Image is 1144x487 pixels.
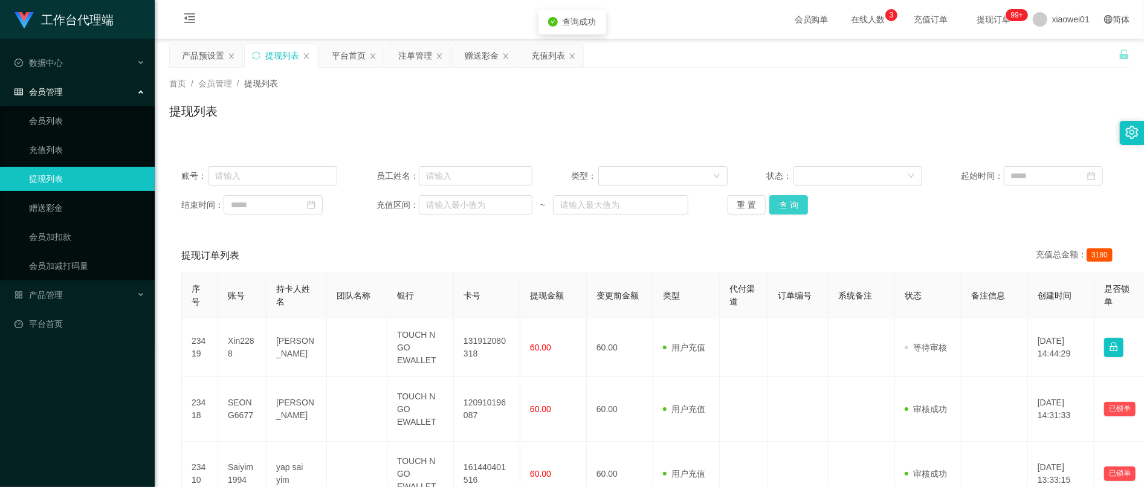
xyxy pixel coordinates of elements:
[267,377,327,442] td: [PERSON_NAME]
[276,284,310,306] span: 持卡人姓名
[663,469,705,479] span: 用户充值
[838,291,872,300] span: 系统备注
[713,172,720,181] i: 图标: down
[169,79,186,88] span: 首页
[15,290,63,300] span: 产品管理
[530,343,551,352] span: 60.00
[244,79,278,88] span: 提现列表
[908,172,915,181] i: 图标: down
[228,291,245,300] span: 账号
[169,1,210,39] i: 图标: menu-fold
[1028,318,1094,377] td: [DATE] 14:44:29
[267,318,327,377] td: [PERSON_NAME]
[218,377,267,442] td: SEONG6677
[15,15,114,24] a: 工作台代理端
[15,59,23,67] i: 图标: check-circle-o
[15,12,34,29] img: logo.9652507e.png
[181,170,208,182] span: 账号：
[663,404,705,414] span: 用户充值
[376,170,419,182] span: 员工姓名：
[307,201,315,209] i: 图标: calendar
[15,291,23,299] i: 图标: appstore-o
[571,170,598,182] span: 类型：
[1038,291,1071,300] span: 创建时间
[563,17,596,27] span: 查询成功
[530,404,551,414] span: 60.00
[29,225,145,249] a: 会员加扣款
[553,195,688,214] input: 请输入最大值为
[15,312,145,336] a: 图标: dashboard平台首页
[971,291,1005,300] span: 备注信息
[889,9,893,21] p: 3
[971,15,1017,24] span: 提现订单
[252,51,260,60] i: 图标: sync
[237,79,239,88] span: /
[182,318,218,377] td: 23419
[29,109,145,133] a: 会员列表
[387,377,454,442] td: TOUCH N GO EWALLET
[436,53,443,60] i: 图标: close
[398,44,432,67] div: 注单管理
[228,53,235,60] i: 图标: close
[182,377,218,442] td: 23418
[1104,15,1113,24] i: 图标: global
[419,195,532,214] input: 请输入最小值为
[1087,172,1096,180] i: 图标: calendar
[905,469,947,479] span: 审核成功
[587,377,653,442] td: 60.00
[265,44,299,67] div: 提现列表
[181,248,239,263] span: 提现订单列表
[465,44,499,67] div: 赠送彩金
[198,79,232,88] span: 会员管理
[369,53,376,60] i: 图标: close
[303,53,310,60] i: 图标: close
[337,291,370,300] span: 团队名称
[587,318,653,377] td: 60.00
[530,291,564,300] span: 提现金额
[663,291,680,300] span: 类型
[169,102,218,120] h1: 提现列表
[845,15,891,24] span: 在线人数
[1125,126,1139,139] i: 图标: setting
[885,9,897,21] sup: 3
[41,1,114,39] h1: 工作台代理端
[1104,338,1123,357] button: 图标: lock
[29,254,145,278] a: 会员加减打码量
[454,318,520,377] td: 131912080318
[208,166,337,185] input: 请输入
[1036,248,1117,263] div: 充值总金额：
[15,88,23,96] i: 图标: table
[905,343,947,352] span: 等待审核
[502,53,509,60] i: 图标: close
[1028,377,1094,442] td: [DATE] 14:31:33
[182,44,224,67] div: 产品预设置
[1104,466,1136,481] button: 已锁单
[192,284,200,306] span: 序号
[1006,9,1028,21] sup: 1216
[532,199,553,211] span: ~
[332,44,366,67] div: 平台首页
[191,79,193,88] span: /
[905,291,922,300] span: 状态
[961,170,1004,182] span: 起始时间：
[769,195,808,214] button: 查 询
[569,53,576,60] i: 图标: close
[1104,402,1136,416] button: 已锁单
[464,291,480,300] span: 卡号
[1087,248,1113,262] span: 3180
[663,343,705,352] span: 用户充值
[596,291,639,300] span: 变更前金额
[397,291,414,300] span: 银行
[419,166,532,185] input: 请输入
[1104,284,1129,306] span: 是否锁单
[29,196,145,220] a: 赠送彩金
[530,469,551,479] span: 60.00
[15,58,63,68] span: 数据中心
[548,17,558,27] i: icon: check-circle
[908,15,954,24] span: 充值订单
[729,284,755,306] span: 代付渠道
[29,167,145,191] a: 提现列表
[1119,49,1129,60] i: 图标: unlock
[454,377,520,442] td: 120910196087
[15,87,63,97] span: 会员管理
